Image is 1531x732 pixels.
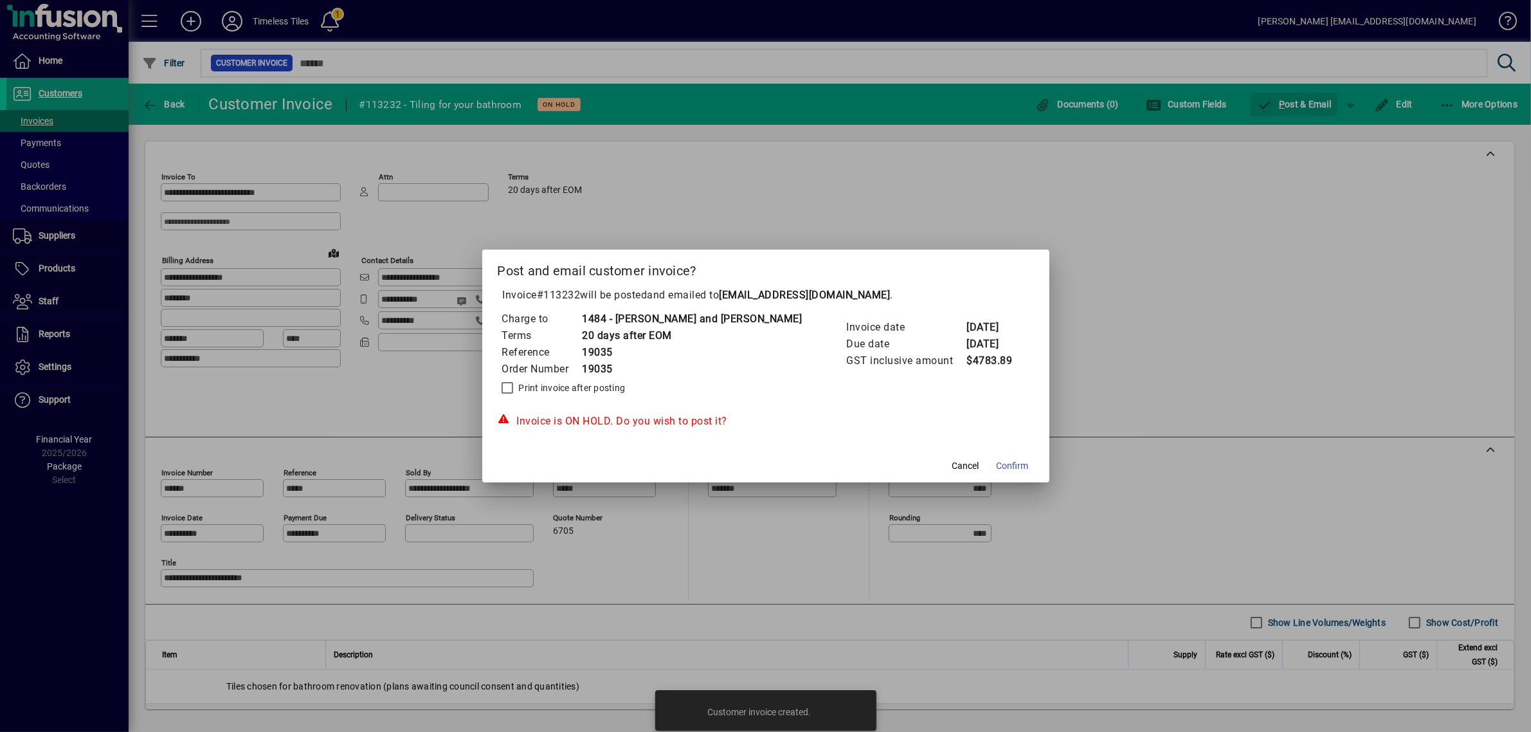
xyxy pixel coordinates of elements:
button: Cancel [945,454,986,477]
td: $4783.89 [966,352,1018,369]
td: Due date [846,336,966,352]
td: Reference [502,344,582,361]
span: Confirm [997,459,1029,473]
td: 1484 - [PERSON_NAME] and [PERSON_NAME] [582,311,802,327]
button: Confirm [992,454,1034,477]
td: GST inclusive amount [846,352,966,369]
td: Terms [502,327,582,344]
span: Cancel [952,459,979,473]
td: [DATE] [966,336,1018,352]
td: 20 days after EOM [582,327,802,344]
b: [EMAIL_ADDRESS][DOMAIN_NAME] [720,289,891,301]
span: #113232 [537,289,581,301]
p: Invoice will be posted . [498,288,1034,303]
td: [DATE] [966,319,1018,336]
span: and emailed to [648,289,891,301]
div: Invoice is ON HOLD. Do you wish to post it? [498,414,1034,429]
td: Invoice date [846,319,966,336]
td: Order Number [502,361,582,378]
td: 19035 [582,344,802,361]
h2: Post and email customer invoice? [482,250,1049,287]
label: Print invoice after posting [516,381,626,394]
td: 19035 [582,361,802,378]
td: Charge to [502,311,582,327]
